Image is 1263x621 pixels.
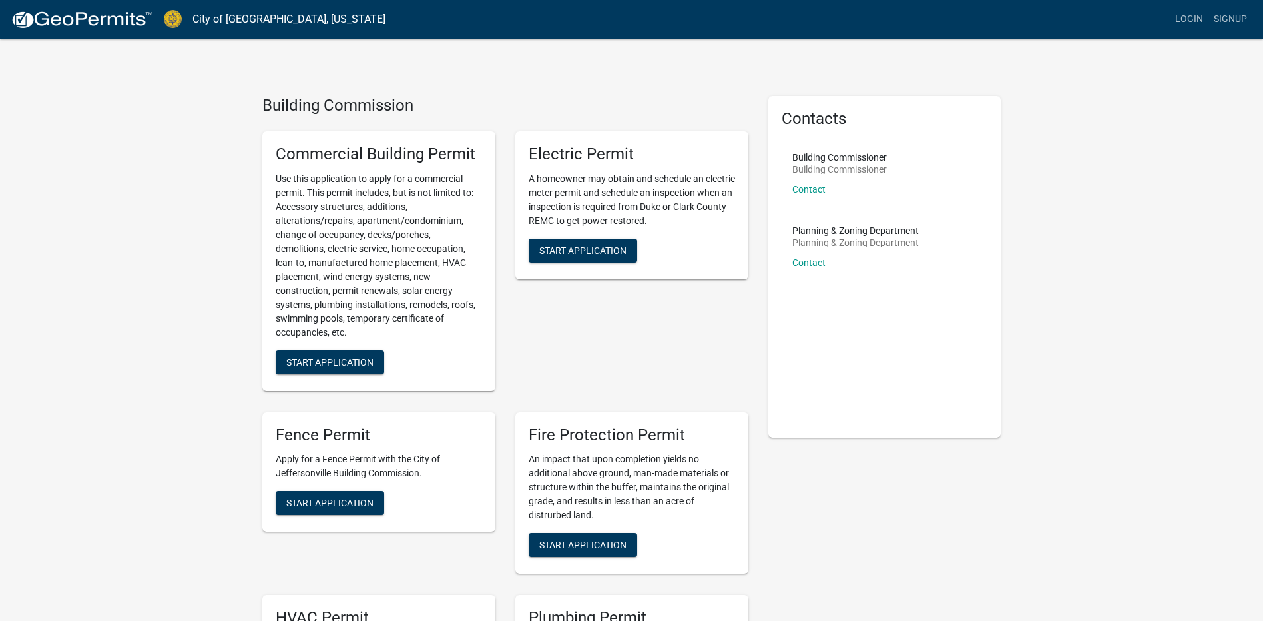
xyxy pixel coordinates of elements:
h5: Fire Protection Permit [529,426,735,445]
button: Start Application [276,491,384,515]
h5: Electric Permit [529,145,735,164]
p: Planning & Zoning Department [792,226,919,235]
p: Use this application to apply for a commercial permit. This permit includes, but is not limited t... [276,172,482,340]
p: An impact that upon completion yields no additional above ground, man-made materials or structure... [529,452,735,522]
h5: Fence Permit [276,426,482,445]
p: A homeowner may obtain and schedule an electric meter permit and schedule an inspection when an i... [529,172,735,228]
h5: Commercial Building Permit [276,145,482,164]
h5: Contacts [782,109,988,129]
span: Start Application [286,356,374,367]
h4: Building Commission [262,96,748,115]
p: Building Commissioner [792,153,887,162]
a: Login [1170,7,1208,32]
a: Signup [1208,7,1252,32]
button: Start Application [529,533,637,557]
a: Contact [792,184,826,195]
p: Apply for a Fence Permit with the City of Jeffersonville Building Commission. [276,452,482,480]
span: Start Application [539,245,627,255]
img: City of Jeffersonville, Indiana [164,10,182,28]
p: Building Commissioner [792,165,887,174]
button: Start Application [529,239,637,263]
a: City of [GEOGRAPHIC_DATA], [US_STATE] [192,8,385,31]
p: Planning & Zoning Department [792,238,919,247]
span: Start Application [539,540,627,550]
button: Start Application [276,350,384,374]
span: Start Application [286,498,374,508]
a: Contact [792,257,826,268]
